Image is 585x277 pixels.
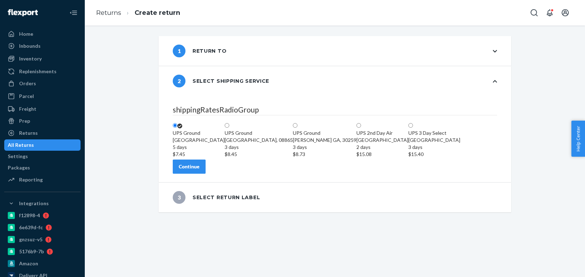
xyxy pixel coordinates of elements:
[19,260,38,267] div: Amazon
[19,176,43,183] div: Reporting
[4,174,81,185] a: Reporting
[293,123,297,128] input: UPS Ground[PERSON_NAME] GA, 302593 days$8.73
[173,191,185,204] span: 3
[179,163,200,170] div: Continue
[4,222,81,233] a: 6e639d-fc
[356,137,408,158] div: [GEOGRAPHIC_DATA]
[356,144,408,151] div: 2 days
[293,151,356,158] div: $8.73
[225,137,293,158] div: [GEOGRAPHIC_DATA], 08865
[543,6,557,20] button: Open notifications
[90,2,186,23] ol: breadcrumbs
[4,91,81,102] a: Parcel
[173,123,177,128] input: UPS Ground[GEOGRAPHIC_DATA]5 days$7.45
[356,151,408,158] div: $15.08
[19,224,43,231] div: 6e639d-fc
[4,151,81,162] a: Settings
[173,75,269,87] div: Select shipping service
[173,45,226,57] div: Return to
[96,9,121,17] a: Returns
[408,129,460,137] div: UPS 3 Day Select
[4,53,81,64] a: Inventory
[19,80,36,87] div: Orders
[19,68,57,75] div: Replenishments
[225,123,229,128] input: UPS Ground[GEOGRAPHIC_DATA], 088653 days$8.45
[19,117,30,125] div: Prep
[173,144,225,151] div: 5 days
[571,121,585,157] button: Help Center
[293,144,356,151] div: 3 days
[408,151,460,158] div: $15.40
[225,151,293,158] div: $8.45
[19,129,38,137] div: Returns
[356,129,408,137] div: UPS 2nd Day Air
[225,129,293,137] div: UPS Ground
[19,236,42,243] div: gnzsuz-v5
[4,78,81,89] a: Orders
[293,129,356,137] div: UPS Ground
[4,127,81,139] a: Returns
[527,6,541,20] button: Open Search Box
[4,162,81,173] a: Packages
[4,234,81,245] a: gnzsuz-v5
[173,160,206,174] button: Continue
[4,28,81,40] a: Home
[19,42,41,50] div: Inbounds
[173,137,225,158] div: [GEOGRAPHIC_DATA]
[4,198,81,209] button: Integrations
[4,258,81,269] a: Amazon
[408,123,413,128] input: UPS 3 Day Select[GEOGRAPHIC_DATA]3 days$15.40
[66,6,81,20] button: Close Navigation
[4,210,81,221] a: f12898-4
[4,139,81,151] a: All Returns
[4,115,81,127] a: Prep
[408,144,460,151] div: 3 days
[173,104,497,115] legend: shippingRatesRadioGroup
[8,164,30,171] div: Packages
[225,144,293,151] div: 3 days
[4,40,81,52] a: Inbounds
[8,153,28,160] div: Settings
[173,75,185,87] span: 2
[356,123,361,128] input: UPS 2nd Day Air[GEOGRAPHIC_DATA]2 days$15.08
[173,191,260,204] div: Select return label
[19,30,33,37] div: Home
[19,212,40,219] div: f12898-4
[4,66,81,77] a: Replenishments
[19,105,36,112] div: Freight
[408,137,460,158] div: [GEOGRAPHIC_DATA]
[293,137,356,158] div: [PERSON_NAME] GA, 30259
[8,9,38,16] img: Flexport logo
[4,246,81,257] a: 5176b9-7b
[8,142,34,149] div: All Returns
[19,200,49,207] div: Integrations
[135,9,180,17] a: Create return
[173,129,225,137] div: UPS Ground
[19,55,42,62] div: Inventory
[4,103,81,115] a: Freight
[19,93,34,100] div: Parcel
[173,45,185,57] span: 1
[19,248,44,255] div: 5176b9-7b
[173,151,225,158] div: $7.45
[558,6,572,20] button: Open account menu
